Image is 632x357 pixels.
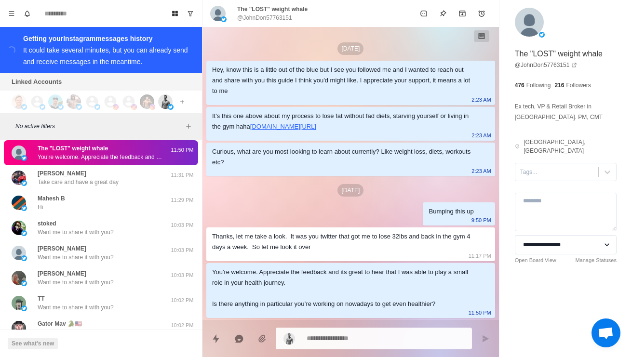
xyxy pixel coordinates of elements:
img: picture [113,104,119,110]
p: 10:03 PM [170,246,194,254]
p: Gator Mav 🐊🇺🇸 [38,319,82,328]
img: picture [21,104,27,110]
button: Mark as unread [414,4,433,23]
img: picture [131,104,137,110]
div: It's this one above about my process to lose fat without fad diets, starving yourself or living i... [212,111,474,132]
p: Want me to share it with you? [38,328,114,337]
p: [DATE] [337,184,363,197]
button: Archive [453,4,472,23]
img: picture [149,104,155,110]
img: picture [67,94,81,109]
p: Linked Accounts [12,77,62,87]
p: [PERSON_NAME] [38,269,86,278]
button: Quick replies [206,329,226,348]
p: No active filters [15,122,183,131]
button: Add reminder [472,4,491,23]
img: picture [40,104,45,110]
img: picture [221,16,227,22]
button: Add media [253,329,272,348]
div: Open chat [592,318,620,347]
div: You're welcome. Appreciate the feedback and its great to hear that I was able to play a small rol... [212,267,474,309]
p: Followers [566,81,591,90]
a: Manage Statuses [575,256,617,264]
img: picture [21,155,27,161]
img: picture [94,104,100,110]
img: picture [48,94,63,109]
button: Add filters [183,120,194,132]
img: picture [539,32,545,38]
p: 11:29 PM [170,196,194,204]
img: picture [12,296,26,310]
p: 216 [554,81,564,90]
p: 2:23 AM [471,94,491,105]
img: picture [12,321,26,335]
p: Want me to share it with you? [38,253,114,262]
img: picture [12,271,26,285]
p: Want me to share it with you? [38,278,114,287]
img: picture [12,221,26,235]
p: Ex tech, VP & Retail Broker in [GEOGRAPHIC_DATA]. PM, CMT [515,101,617,122]
p: 2:23 AM [471,130,491,141]
img: picture [158,94,173,109]
button: Pin [433,4,453,23]
p: 9:50 PM [471,215,491,225]
button: Notifications [19,6,35,21]
p: The "LOST" weight whale [237,5,308,13]
img: picture [76,104,82,110]
a: @JohnDon57763151 [515,61,578,69]
img: picture [21,255,27,261]
p: 10:03 PM [170,221,194,229]
a: [DOMAIN_NAME][URL] [250,123,316,130]
p: The "LOST" weight whale [515,48,603,60]
img: picture [140,94,154,109]
p: 10:02 PM [170,296,194,304]
p: 2:23 AM [471,166,491,176]
img: picture [21,280,27,286]
p: 11:17 PM [469,251,491,261]
img: picture [283,333,295,344]
img: picture [12,171,26,185]
p: [GEOGRAPHIC_DATA], [GEOGRAPHIC_DATA] [524,138,617,155]
div: Thanks, let me take a look. It was you twitter that got me to lose 32lbs and back in the gym 4 da... [212,231,474,252]
button: Board View [167,6,183,21]
p: [DATE] [337,42,363,55]
button: Add account [176,96,188,107]
p: 10:02 PM [170,321,194,330]
button: Reply with AI [229,329,249,348]
p: Want me to share it with you? [38,303,114,312]
p: 11:50 PM [469,307,491,318]
p: @JohnDon57763151 [237,13,292,22]
p: 11:31 PM [170,171,194,179]
img: picture [21,180,27,186]
p: The "LOST" weight whale [38,144,108,153]
p: stoked [38,219,56,228]
div: Getting your Instagram messages history [23,33,190,44]
div: Hey, know this is a little out of the blue but I see you followed me and I wanted to reach out an... [212,65,474,96]
img: picture [12,94,26,109]
p: Hi [38,203,43,212]
p: You're welcome. Appreciate the feedback and its great to hear that I was able to play a small rol... [38,153,163,161]
div: Curious, what are you most looking to learn about currently? Like weight loss, diets, workouts etc? [212,146,474,168]
button: Send message [476,329,495,348]
p: [PERSON_NAME] [38,244,86,253]
img: picture [21,205,27,211]
img: picture [515,8,544,37]
div: Bumping this up [429,206,473,217]
p: [PERSON_NAME] [38,169,86,178]
button: See what's new [8,338,58,349]
img: picture [21,305,27,311]
p: Want me to share it with you? [38,228,114,237]
p: Take care and have a great day [38,178,119,186]
img: picture [12,145,26,160]
button: Menu [4,6,19,21]
img: picture [210,6,226,21]
img: picture [12,196,26,210]
img: picture [168,104,174,110]
p: 10:03 PM [170,271,194,279]
p: 476 [515,81,524,90]
img: picture [12,246,26,260]
img: picture [58,104,64,110]
img: picture [21,230,27,236]
p: TT [38,294,45,303]
p: Following [526,81,551,90]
